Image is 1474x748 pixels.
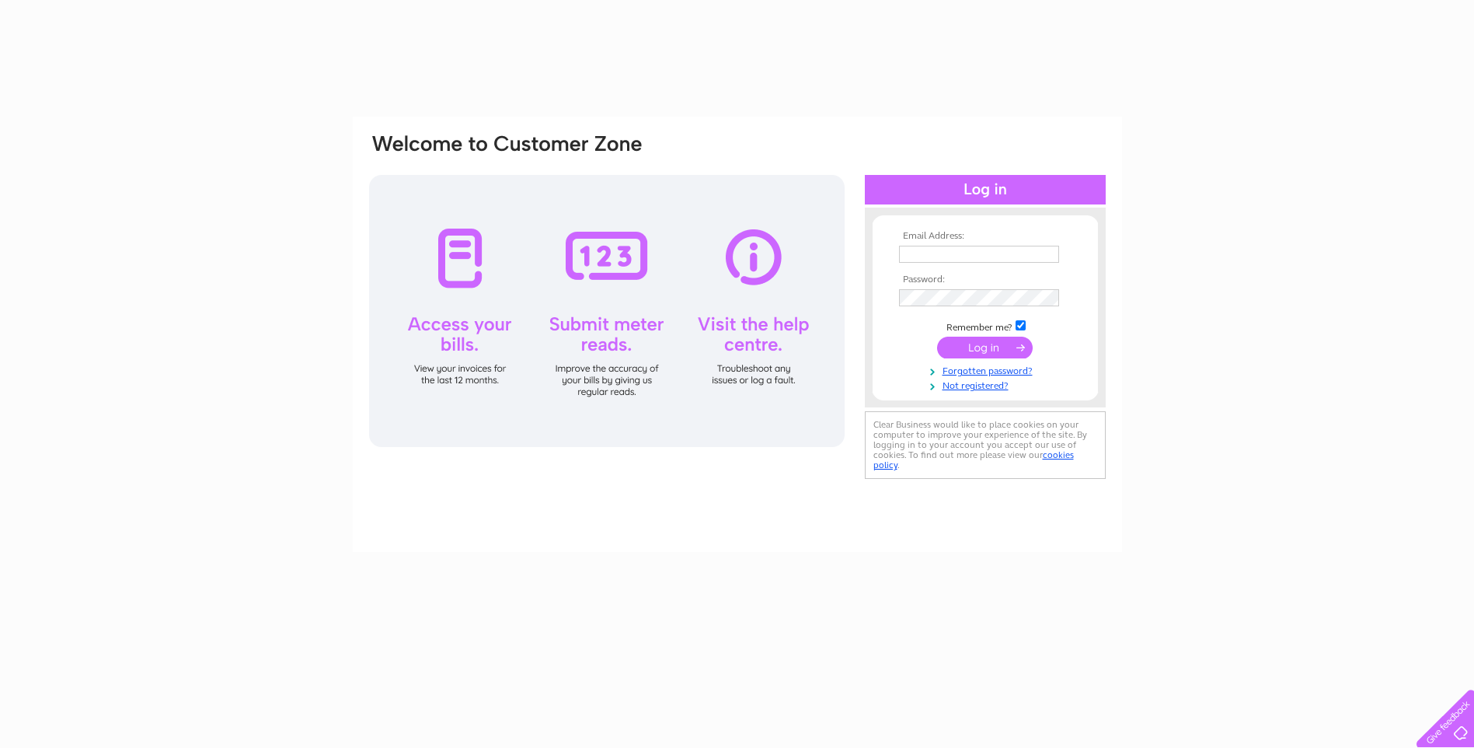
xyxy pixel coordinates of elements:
[873,449,1074,470] a: cookies policy
[899,362,1075,377] a: Forgotten password?
[895,231,1075,242] th: Email Address:
[895,318,1075,334] td: Remember me?
[937,337,1033,358] input: Submit
[899,377,1075,392] a: Not registered?
[895,274,1075,285] th: Password:
[865,411,1106,479] div: Clear Business would like to place cookies on your computer to improve your experience of the sit...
